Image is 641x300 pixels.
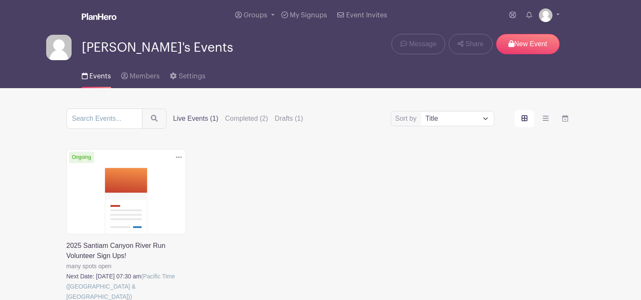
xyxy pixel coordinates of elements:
[130,73,160,80] span: Members
[82,41,233,55] span: [PERSON_NAME]'s Events
[121,61,160,88] a: Members
[275,114,303,124] label: Drafts (1)
[515,110,575,127] div: order and view
[173,114,303,124] div: filters
[82,13,117,20] img: logo_white-6c42ec7e38ccf1d336a20a19083b03d10ae64f83f12c07503d8b9e83406b4c7d.svg
[391,34,445,54] a: Message
[539,8,552,22] img: default-ce2991bfa6775e67f084385cd625a349d9dcbb7a52a09fb2fda1e96e2d18dcdb.png
[67,108,142,129] input: Search Events...
[82,61,111,88] a: Events
[89,73,111,80] span: Events
[409,39,436,49] span: Message
[179,73,205,80] span: Settings
[395,114,419,124] label: Sort by
[225,114,268,124] label: Completed (2)
[46,35,72,60] img: default-ce2991bfa6775e67f084385cd625a349d9dcbb7a52a09fb2fda1e96e2d18dcdb.png
[496,34,560,54] p: New Event
[170,61,205,88] a: Settings
[449,34,492,54] a: Share
[244,12,267,19] span: Groups
[346,12,387,19] span: Event Invites
[173,114,219,124] label: Live Events (1)
[466,39,484,49] span: Share
[290,12,327,19] span: My Signups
